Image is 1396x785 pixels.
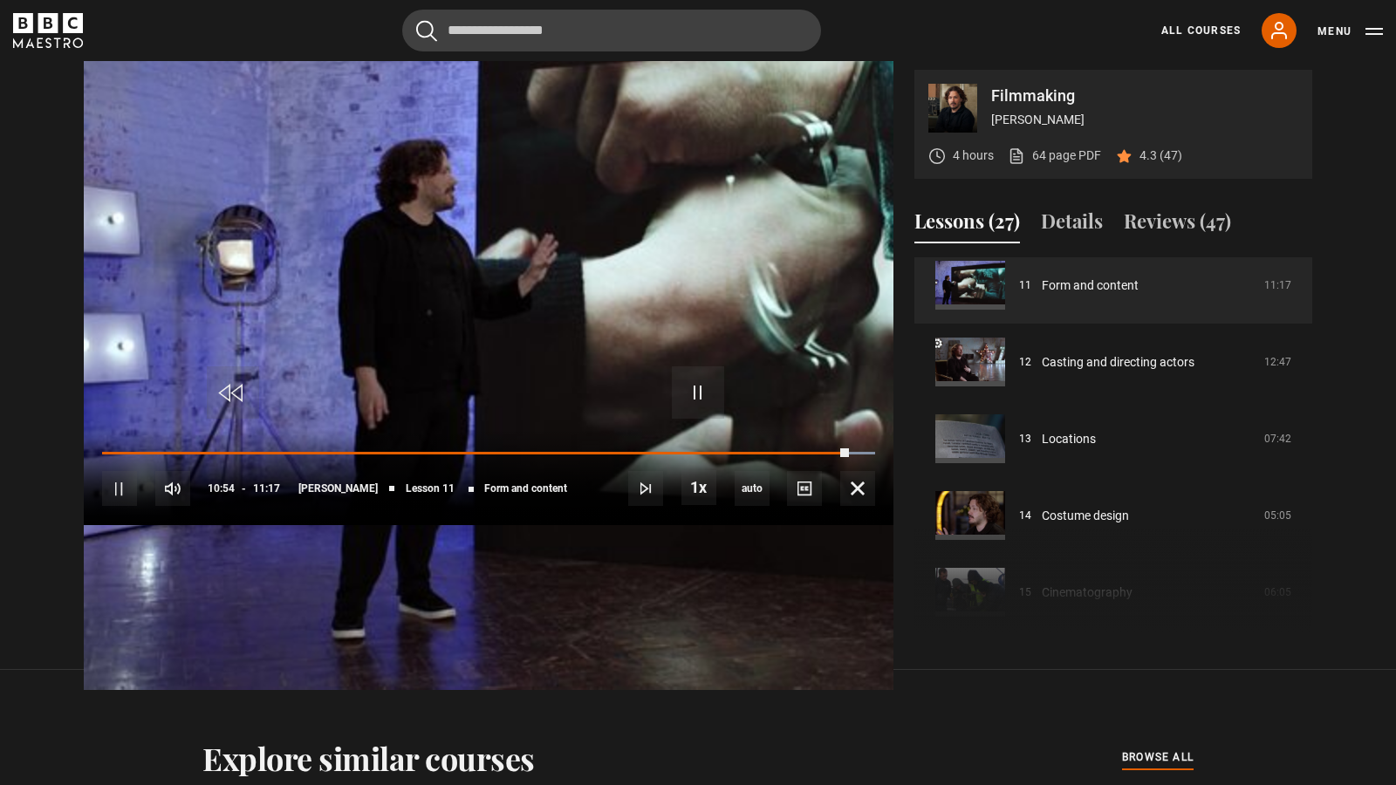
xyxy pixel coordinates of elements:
button: Reviews (47) [1124,207,1231,243]
button: Captions [787,471,822,506]
a: Costume design [1042,507,1129,525]
button: Details [1041,207,1103,243]
a: Casting and directing actors [1042,353,1194,372]
video-js: Video Player [84,70,893,525]
button: Toggle navigation [1317,23,1383,40]
span: 10:54 [208,473,235,504]
span: - [242,482,246,495]
button: Playback Rate [681,470,716,505]
h2: Explore similar courses [202,740,535,776]
button: Next Lesson [628,471,663,506]
span: [PERSON_NAME] [298,483,378,494]
a: browse all [1122,748,1194,768]
svg: BBC Maestro [13,13,83,48]
a: 64 page PDF [1008,147,1101,165]
span: Form and content [484,483,567,494]
button: Fullscreen [840,471,875,506]
a: Locations [1042,430,1096,448]
a: All Courses [1161,23,1241,38]
p: Filmmaking [991,88,1298,104]
span: Lesson 11 [406,483,455,494]
p: [PERSON_NAME] [991,111,1298,129]
span: 11:17 [253,473,280,504]
div: Progress Bar [102,452,875,455]
a: Form and content [1042,276,1139,295]
p: 4 hours [953,147,994,165]
p: 4.3 (47) [1139,147,1182,165]
span: browse all [1122,748,1194,766]
button: Pause [102,471,137,506]
button: Submit the search query [416,20,437,42]
input: Search [402,10,821,51]
span: auto [735,471,770,506]
button: Lessons (27) [914,207,1020,243]
div: Current quality: 1080p [735,471,770,506]
button: Mute [155,471,190,506]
